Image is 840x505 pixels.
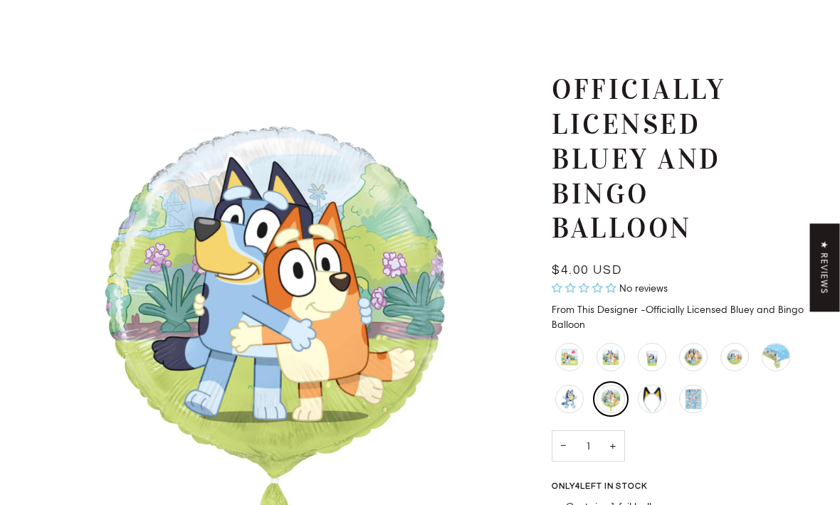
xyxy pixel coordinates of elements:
div: Click to open Judge.me floating reviews tab [810,223,840,312]
input: Quantity [552,430,625,462]
button: Increase quantity [601,430,625,462]
li: Officially Licensed Bluey and Bingo Balloon [593,381,629,417]
li: Round Bluey Plates - Large [676,339,711,375]
span: No reviews [619,282,668,294]
li: Bluey Clouds Table Cover [758,339,794,375]
span: 4 [575,482,580,490]
li: Jumbo Bluey Balloon [552,381,587,417]
span: - [641,303,646,316]
li: Bluey Stickers [676,381,711,417]
li: Bluey and Bingo Napkins - Small [593,339,629,375]
li: Plush Bluey Headband [634,381,670,417]
li: Bluey and Bingo Napkins - Large [552,339,587,375]
span: Only left in stock [552,482,653,491]
li: Bluey and Bingo Cups [634,339,670,375]
span: From This Designer [552,303,638,316]
span: Officially Licensed Bluey and Bingo Balloon [552,303,804,331]
button: Decrease quantity [552,430,574,462]
li: Round Bluey Plates - Small [717,339,752,375]
h1: Officially Licensed Bluey and Bingo Balloon [552,73,794,246]
span: $4.00 USD [552,264,621,277]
